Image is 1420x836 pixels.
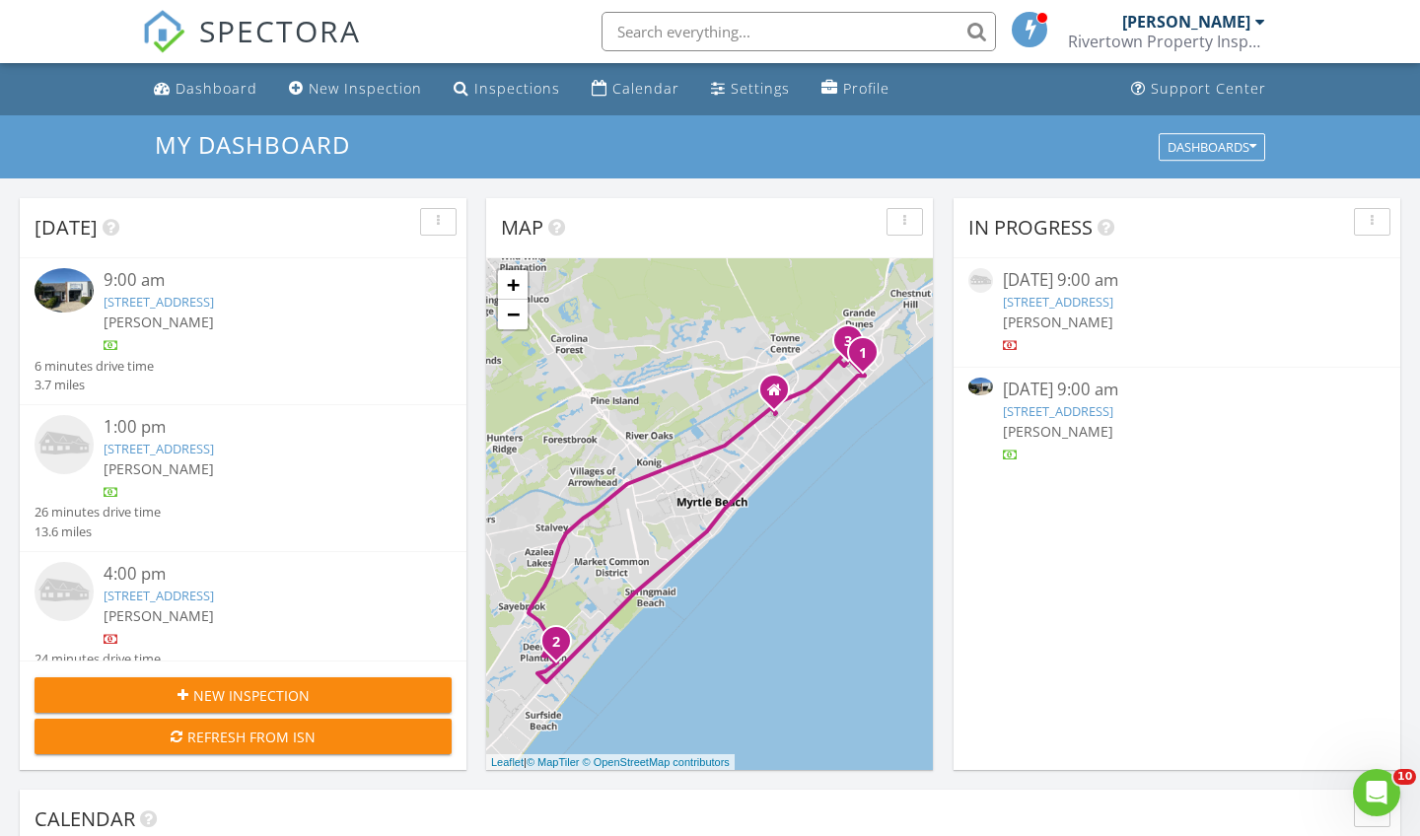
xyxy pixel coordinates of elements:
span: In Progress [968,214,1093,241]
span: New Inspection [193,685,310,706]
div: Dashboards [1168,140,1256,154]
div: 407 79th Ave N, Myrtle Beach, SC 29572 [863,352,875,364]
a: [DATE] 9:00 am [STREET_ADDRESS] [PERSON_NAME] [968,378,1385,465]
a: Profile [814,71,897,107]
div: Profile [843,79,889,98]
div: [DATE] 9:00 am [1003,268,1351,293]
div: 9:00 am [104,268,416,293]
a: Zoom out [498,300,528,329]
span: [PERSON_NAME] [104,459,214,478]
div: 304 Ocean Commons Dr, Surfside Beach, SC 29575 [556,641,568,653]
button: New Inspection [35,677,452,713]
a: © OpenStreetMap contributors [583,756,730,768]
div: 1203 48th Ave N. , Myrtle Beach SC 29577 [774,389,786,401]
div: Support Center [1151,79,1266,98]
a: [STREET_ADDRESS] [104,293,214,311]
span: [PERSON_NAME] [1003,422,1113,441]
div: Settings [731,79,790,98]
div: 4:00 pm [104,562,416,587]
a: [STREET_ADDRESS] [104,587,214,604]
a: 1:00 pm [STREET_ADDRESS] [PERSON_NAME] 26 minutes drive time 13.6 miles [35,415,452,541]
span: SPECTORA [199,10,361,51]
a: [STREET_ADDRESS] [1003,293,1113,311]
div: 7610 Driftwood Dr, Myrtle Beach, SC 29572 [848,340,860,352]
span: [PERSON_NAME] [1003,313,1113,331]
span: Map [501,214,543,241]
a: SPECTORA [142,27,361,68]
a: Zoom in [498,270,528,300]
span: Calendar [35,805,135,832]
div: 13.6 miles [35,522,161,541]
i: 2 [552,636,560,650]
div: New Inspection [309,79,422,98]
img: 9343973%2Freports%2F95d967e5-60bf-43f3-8a7f-fd591589057d%2Fcover_photos%2F6fOVb3tzM6pGILuNqesa%2F... [968,378,993,396]
div: Refresh from ISN [50,727,436,747]
div: 3.7 miles [35,376,154,394]
div: Rivertown Property Inspections [1068,32,1265,51]
a: 4:00 pm [STREET_ADDRESS] [PERSON_NAME] 24 minutes drive time 14.6 miles [35,562,452,688]
div: | [486,754,735,771]
div: 6 minutes drive time [35,357,154,376]
input: Search everything... [602,12,996,51]
img: house-placeholder-square-ca63347ab8c70e15b013bc22427d3df0f7f082c62ce06d78aee8ec4e70df452f.jpg [968,268,993,293]
div: [PERSON_NAME] [1122,12,1250,32]
img: 9343973%2Freports%2F95d967e5-60bf-43f3-8a7f-fd591589057d%2Fcover_photos%2F6fOVb3tzM6pGILuNqesa%2F... [35,268,94,313]
div: Inspections [474,79,560,98]
span: [PERSON_NAME] [104,606,214,625]
span: My Dashboard [155,128,350,161]
a: Calendar [584,71,687,107]
div: [DATE] 9:00 am [1003,378,1351,402]
div: 1:00 pm [104,415,416,440]
iframe: Intercom live chat [1353,769,1400,816]
i: 1 [859,347,867,361]
a: © MapTiler [527,756,580,768]
div: Calendar [612,79,679,98]
div: 26 minutes drive time [35,503,161,522]
img: house-placeholder-square-ca63347ab8c70e15b013bc22427d3df0f7f082c62ce06d78aee8ec4e70df452f.jpg [35,562,94,621]
button: Dashboards [1159,133,1265,161]
img: house-placeholder-square-ca63347ab8c70e15b013bc22427d3df0f7f082c62ce06d78aee8ec4e70df452f.jpg [35,415,94,474]
a: Support Center [1123,71,1274,107]
a: Inspections [446,71,568,107]
button: Refresh from ISN [35,719,452,754]
span: 10 [1393,769,1416,785]
a: Leaflet [491,756,524,768]
a: [DATE] 9:00 am [STREET_ADDRESS] [PERSON_NAME] [968,268,1385,356]
span: [PERSON_NAME] [104,313,214,331]
a: Settings [703,71,798,107]
img: The Best Home Inspection Software - Spectora [142,10,185,53]
a: New Inspection [281,71,430,107]
a: 9:00 am [STREET_ADDRESS] [PERSON_NAME] 6 minutes drive time 3.7 miles [35,268,452,394]
div: 24 minutes drive time [35,650,161,668]
a: [STREET_ADDRESS] [104,440,214,457]
i: 3 [844,335,852,349]
span: [DATE] [35,214,98,241]
a: Dashboard [146,71,265,107]
div: Dashboard [176,79,257,98]
a: [STREET_ADDRESS] [1003,402,1113,420]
